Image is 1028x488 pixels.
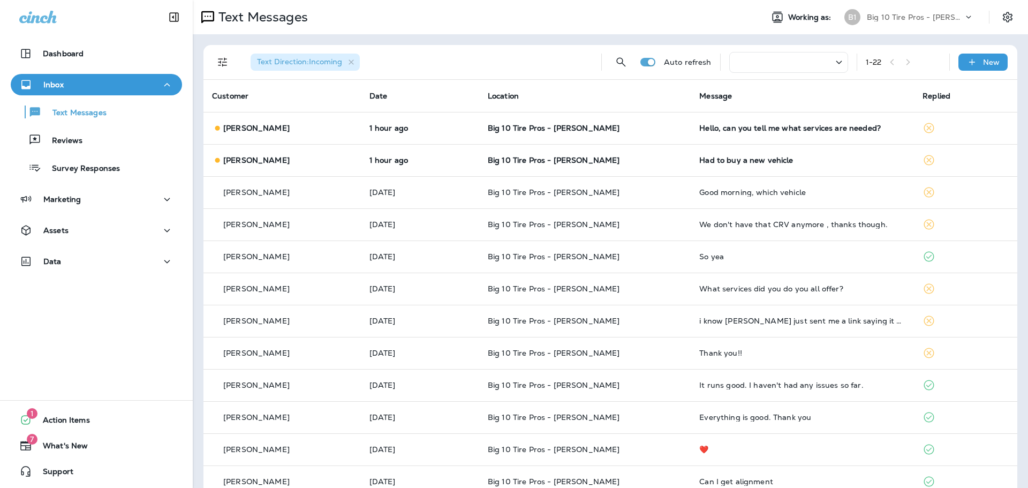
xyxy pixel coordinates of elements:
div: ❤️ [699,445,905,454]
span: Big 10 Tire Pros - [PERSON_NAME] [488,445,619,454]
div: So yea [699,252,905,261]
span: Big 10 Tire Pros - [PERSON_NAME] [488,155,619,165]
p: [PERSON_NAME] [223,349,290,357]
p: Aug 22, 2025 10:39 AM [369,445,471,454]
div: i know yall just sent me a link saying it was time again [699,317,905,325]
span: Big 10 Tire Pros - [PERSON_NAME] [488,380,619,390]
span: Big 10 Tire Pros - [PERSON_NAME] [488,220,619,229]
button: Marketing [11,189,182,210]
p: Aug 28, 2025 04:50 PM [369,220,471,229]
p: Aug 22, 2025 07:28 PM [369,413,471,422]
span: Text Direction : Incoming [257,57,342,66]
div: Can I get alignment [699,477,905,486]
div: Thank you!! [699,349,905,357]
span: 7 [27,434,37,445]
p: Text Messages [42,108,107,118]
p: [PERSON_NAME] [223,477,290,486]
span: Big 10 Tire Pros - [PERSON_NAME] [488,316,619,326]
button: Assets [11,220,182,241]
div: Good morning, which vehicle [699,188,905,197]
p: Aug 23, 2025 10:23 AM [369,381,471,389]
button: Search Messages [610,51,632,73]
span: Big 10 Tire Pros - [PERSON_NAME] [488,123,619,133]
span: Replied [923,91,950,101]
p: [PERSON_NAME] [223,220,290,229]
p: Inbox [43,80,64,89]
button: Settings [998,7,1017,27]
button: Filters [212,51,233,73]
div: What services did you do you all offer? [699,284,905,293]
p: Aug 26, 2025 10:27 AM [369,284,471,293]
button: Collapse Sidebar [159,6,189,28]
p: [PERSON_NAME] [223,252,290,261]
span: Action Items [32,416,90,429]
p: Aug 25, 2025 02:59 PM [369,317,471,325]
div: 1 - 22 [866,58,882,66]
span: Big 10 Tire Pros - [PERSON_NAME] [488,348,619,358]
span: Date [369,91,388,101]
span: Big 10 Tire Pros - [PERSON_NAME] [488,412,619,422]
p: [PERSON_NAME] [223,317,290,325]
div: Text Direction:Incoming [251,54,360,71]
p: [PERSON_NAME] [223,124,290,132]
div: It runs good. I haven't had any issues so far. [699,381,905,389]
p: Sep 3, 2025 11:05 AM [369,124,471,132]
p: New [983,58,1000,66]
span: 1 [27,408,37,419]
span: Customer [212,91,248,101]
div: Everything is good. Thank you [699,413,905,422]
span: Support [32,467,73,480]
button: 1Action Items [11,409,182,431]
button: Reviews [11,129,182,151]
span: Location [488,91,519,101]
p: Dashboard [43,49,84,58]
p: Reviews [41,136,82,146]
span: Big 10 Tire Pros - [PERSON_NAME] [488,187,619,197]
span: Big 10 Tire Pros - [PERSON_NAME] [488,477,619,486]
p: Text Messages [214,9,308,25]
button: Support [11,461,182,482]
div: Had to buy a new vehicle [699,156,905,164]
div: Hello, can you tell me what services are needed? [699,124,905,132]
p: Aug 28, 2025 10:25 AM [369,252,471,261]
p: [PERSON_NAME] [223,188,290,197]
span: What's New [32,441,88,454]
p: [PERSON_NAME] [223,445,290,454]
button: 7What's New [11,435,182,456]
button: Text Messages [11,101,182,123]
span: Big 10 Tire Pros - [PERSON_NAME] [488,252,619,261]
button: Inbox [11,74,182,95]
p: Big 10 Tire Pros - [PERSON_NAME] [867,13,963,21]
p: Survey Responses [41,164,120,174]
p: Assets [43,226,69,235]
span: Big 10 Tire Pros - [PERSON_NAME] [488,284,619,294]
p: [PERSON_NAME] [223,413,290,422]
div: B1 [844,9,860,25]
p: Aug 20, 2025 08:07 PM [369,477,471,486]
button: Dashboard [11,43,182,64]
p: Aug 25, 2025 02:49 PM [369,349,471,357]
p: Data [43,257,62,266]
button: Survey Responses [11,156,182,179]
p: Sep 2, 2025 09:13 AM [369,188,471,197]
p: [PERSON_NAME] [223,284,290,293]
p: Sep 3, 2025 10:50 AM [369,156,471,164]
p: Marketing [43,195,81,204]
span: Working as: [788,13,834,22]
p: Auto refresh [664,58,712,66]
p: [PERSON_NAME] [223,156,290,164]
span: Message [699,91,732,101]
div: We don't have that CRV anymore , thanks though. [699,220,905,229]
button: Data [11,251,182,272]
p: [PERSON_NAME] [223,381,290,389]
